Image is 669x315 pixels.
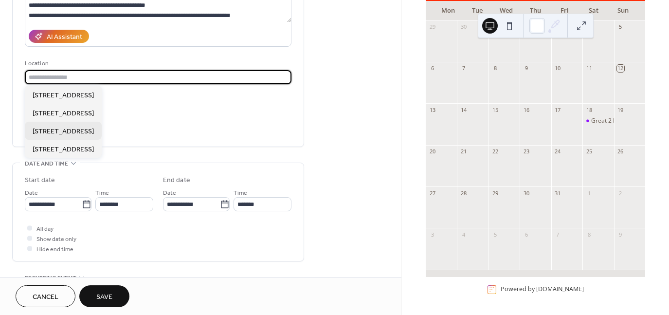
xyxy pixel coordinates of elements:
[491,106,499,113] div: 15
[491,148,499,155] div: 22
[460,189,467,197] div: 28
[429,231,436,238] div: 3
[25,273,76,283] span: Recurring event
[617,106,624,113] div: 19
[36,224,54,234] span: All day
[33,109,94,119] span: [STREET_ADDRESS]
[491,231,499,238] div: 5
[501,285,584,294] div: Powered by
[429,148,436,155] div: 20
[617,148,624,155] div: 26
[429,189,436,197] div: 27
[463,1,492,20] div: Tue
[429,65,436,72] div: 6
[163,188,176,198] span: Date
[163,175,190,185] div: End date
[585,231,593,238] div: 8
[16,285,75,307] button: Cancel
[523,148,530,155] div: 23
[554,106,561,113] div: 17
[29,30,89,43] button: AI Assistant
[617,231,624,238] div: 9
[25,175,55,185] div: Start date
[25,159,68,169] span: Date and time
[460,23,467,31] div: 30
[47,32,82,42] div: AI Assistant
[79,285,129,307] button: Save
[33,127,94,137] span: [STREET_ADDRESS]
[617,23,624,31] div: 5
[521,1,550,20] div: Thu
[554,231,561,238] div: 7
[617,65,624,72] div: 12
[95,188,109,198] span: Time
[491,189,499,197] div: 29
[585,148,593,155] div: 25
[582,117,614,125] div: Great 2 Day Fall Extravaganza Auction-Day 1
[585,106,593,113] div: 18
[33,91,94,101] span: [STREET_ADDRESS]
[429,23,436,31] div: 29
[617,189,624,197] div: 2
[460,106,467,113] div: 14
[33,292,58,302] span: Cancel
[523,106,530,113] div: 16
[579,1,608,20] div: Sat
[36,244,73,255] span: Hide end time
[523,231,530,238] div: 6
[491,65,499,72] div: 8
[33,145,94,155] span: [STREET_ADDRESS]
[585,189,593,197] div: 1
[608,1,637,20] div: Sun
[25,188,38,198] span: Date
[434,1,463,20] div: Mon
[550,1,579,20] div: Fri
[492,1,521,20] div: Wed
[429,106,436,113] div: 13
[585,65,593,72] div: 11
[25,58,289,69] div: Location
[460,65,467,72] div: 7
[554,65,561,72] div: 10
[554,189,561,197] div: 31
[460,148,467,155] div: 21
[460,231,467,238] div: 4
[234,188,247,198] span: Time
[523,189,530,197] div: 30
[36,234,76,244] span: Show date only
[554,148,561,155] div: 24
[523,65,530,72] div: 9
[96,292,112,302] span: Save
[536,285,584,294] a: [DOMAIN_NAME]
